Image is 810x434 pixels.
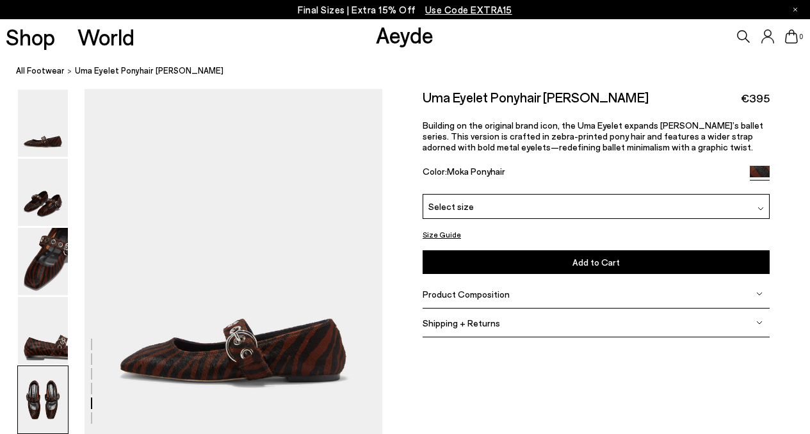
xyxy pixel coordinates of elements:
span: Building on the original brand icon, the Uma Eyelet expands [PERSON_NAME]’s ballet series. This v... [423,120,763,152]
h2: Uma Eyelet Ponyhair [PERSON_NAME] [423,89,649,105]
img: Uma Eyelet Ponyhair Mary-Janes - Image 5 [18,366,68,433]
a: All Footwear [16,64,65,77]
img: svg%3E [756,319,763,326]
span: Product Composition [423,289,510,300]
a: Aeyde [376,21,433,48]
img: svg%3E [756,291,763,297]
span: Navigate to /collections/ss25-final-sizes [425,4,512,15]
span: Shipping + Returns [423,317,500,328]
span: Select size [428,200,474,213]
a: World [77,26,134,48]
img: Uma Eyelet Ponyhair Mary-Janes - Image 4 [18,297,68,364]
a: 0 [785,29,798,44]
div: Color: [423,166,738,181]
button: Size Guide [423,227,461,243]
a: Shop [6,26,55,48]
nav: breadcrumb [16,54,810,89]
span: Moka Ponyhair [447,166,505,177]
img: Uma Eyelet Ponyhair Mary-Janes - Image 2 [18,159,68,226]
p: Final Sizes | Extra 15% Off [298,2,512,18]
img: svg%3E [757,205,764,212]
span: Uma Eyelet Ponyhair [PERSON_NAME] [75,64,223,77]
img: Uma Eyelet Ponyhair Mary-Janes - Image 3 [18,228,68,295]
button: Add to Cart [423,250,770,274]
span: €395 [741,90,770,106]
span: 0 [798,33,804,40]
span: Add to Cart [572,257,620,268]
img: Uma Eyelet Ponyhair Mary-Janes - Image 1 [18,90,68,157]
